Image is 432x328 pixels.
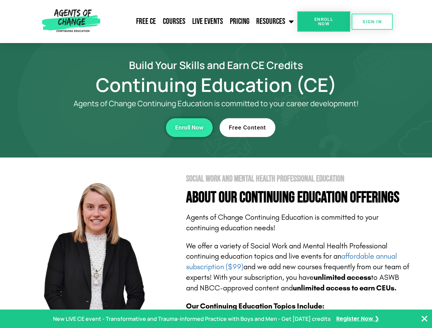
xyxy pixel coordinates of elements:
[159,13,189,30] a: Courses
[49,99,384,108] p: Agents of Change Continuing Education is committed to your career development!
[189,13,226,30] a: Live Events
[308,17,339,26] span: Enroll Now
[103,13,297,30] nav: Menu
[186,302,324,311] b: Our Continuing Education Topics Include:
[186,213,379,232] span: Agents of Change Continuing Education is committed to your continuing education needs!
[363,19,382,24] span: SIGN IN
[21,77,411,93] h1: Continuing Education (CE)
[186,241,411,293] p: We offer a variety of Social Work and Mental Health Professional continuing education topics and ...
[229,125,266,131] span: Free Content
[314,273,371,282] b: unlimited access
[166,118,213,137] a: Enroll Now
[53,314,331,324] p: New LIVE CE event - Transformative and Trauma-informed Practice with Boys and Men - Get [DATE] cr...
[352,14,393,30] a: SIGN IN
[420,315,429,323] button: Close Banner
[186,190,411,205] h4: About Our Continuing Education Offerings
[293,284,397,292] b: unlimited access to earn CEUs.
[253,13,297,30] a: Resources
[226,13,253,30] a: Pricing
[336,314,379,324] a: Register Now ❯
[297,11,350,32] a: Enroll Now
[220,118,275,137] a: Free Content
[175,125,204,131] span: Enroll Now
[21,60,411,70] h2: Build Your Skills and Earn CE Credits
[186,175,411,183] h2: Social Work and Mental Health Professional Education
[133,13,159,30] a: Free CE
